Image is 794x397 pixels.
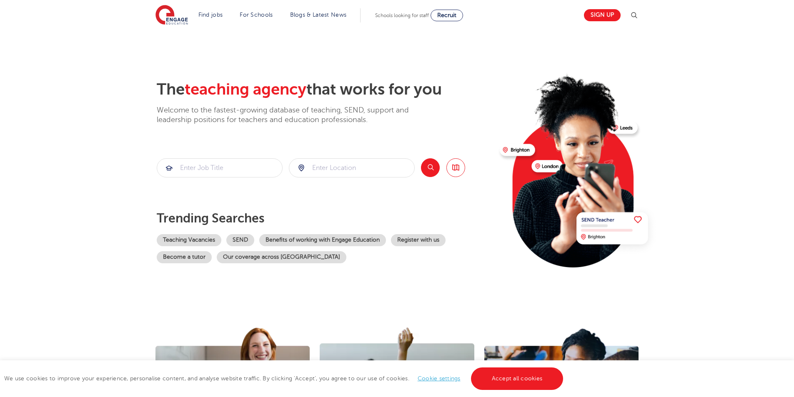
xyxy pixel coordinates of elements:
[157,251,212,263] a: Become a tutor
[289,159,414,177] input: Submit
[226,234,254,246] a: SEND
[471,367,564,390] a: Accept all cookies
[290,12,347,18] a: Blogs & Latest News
[289,158,415,177] div: Submit
[584,9,621,21] a: Sign up
[217,251,346,263] a: Our coverage across [GEOGRAPHIC_DATA]
[259,234,386,246] a: Benefits of working with Engage Education
[157,158,283,177] div: Submit
[198,12,223,18] a: Find jobs
[418,375,461,382] a: Cookie settings
[157,80,493,99] h2: The that works for you
[240,12,273,18] a: For Schools
[375,12,429,18] span: Schools looking for staff
[155,5,188,26] img: Engage Education
[157,211,493,226] p: Trending searches
[421,158,440,177] button: Search
[437,12,456,18] span: Recruit
[391,234,446,246] a: Register with us
[157,234,221,246] a: Teaching Vacancies
[4,375,565,382] span: We use cookies to improve your experience, personalise content, and analyse website traffic. By c...
[185,80,306,98] span: teaching agency
[157,159,282,177] input: Submit
[431,10,463,21] a: Recruit
[157,105,432,125] p: Welcome to the fastest-growing database of teaching, SEND, support and leadership positions for t...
